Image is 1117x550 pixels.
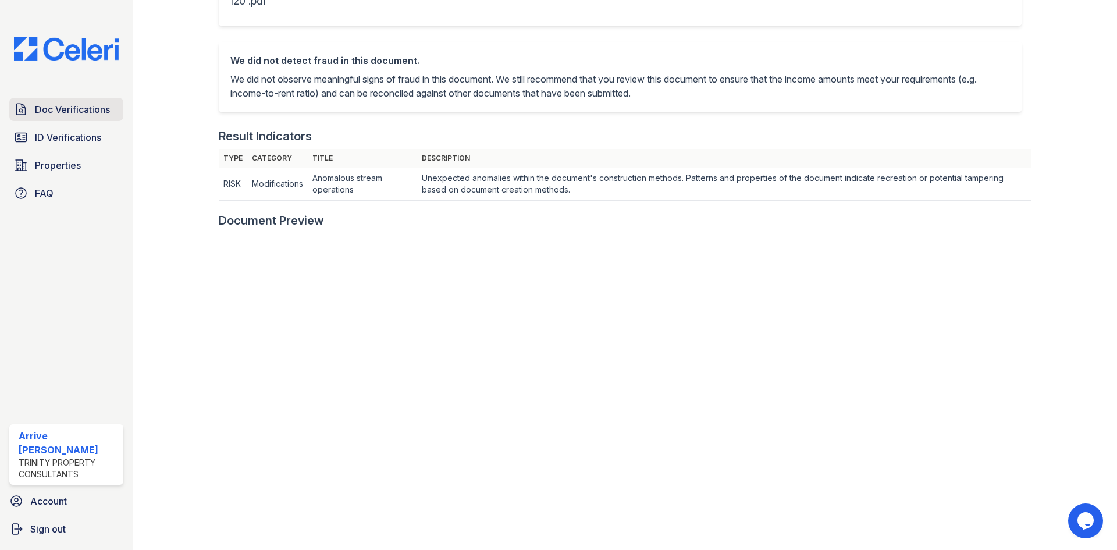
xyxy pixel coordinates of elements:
[1068,503,1105,538] iframe: chat widget
[219,149,247,168] th: Type
[5,37,128,61] img: CE_Logo_Blue-a8612792a0a2168367f1c8372b55b34899dd931a85d93a1a3d3e32e68fde9ad4.png
[230,54,1010,68] div: We did not detect fraud in this document.
[35,102,110,116] span: Doc Verifications
[247,149,308,168] th: Category
[9,182,123,205] a: FAQ
[30,494,67,508] span: Account
[230,72,1010,100] p: We did not observe meaningful signs of fraud in this document. We still recommend that you review...
[417,149,1031,168] th: Description
[417,168,1031,201] td: Unexpected anomalies within the document's construction methods. Patterns and properties of the d...
[5,517,128,541] a: Sign out
[9,126,123,149] a: ID Verifications
[9,154,123,177] a: Properties
[9,98,123,121] a: Doc Verifications
[30,522,66,536] span: Sign out
[19,457,119,480] div: Trinity Property Consultants
[308,149,417,168] th: Title
[5,489,128,513] a: Account
[19,429,119,457] div: Arrive [PERSON_NAME]
[219,168,247,201] td: RISK
[35,158,81,172] span: Properties
[308,168,417,201] td: Anomalous stream operations
[247,168,308,201] td: Modifications
[35,130,101,144] span: ID Verifications
[219,128,312,144] div: Result Indicators
[219,212,324,229] div: Document Preview
[35,186,54,200] span: FAQ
